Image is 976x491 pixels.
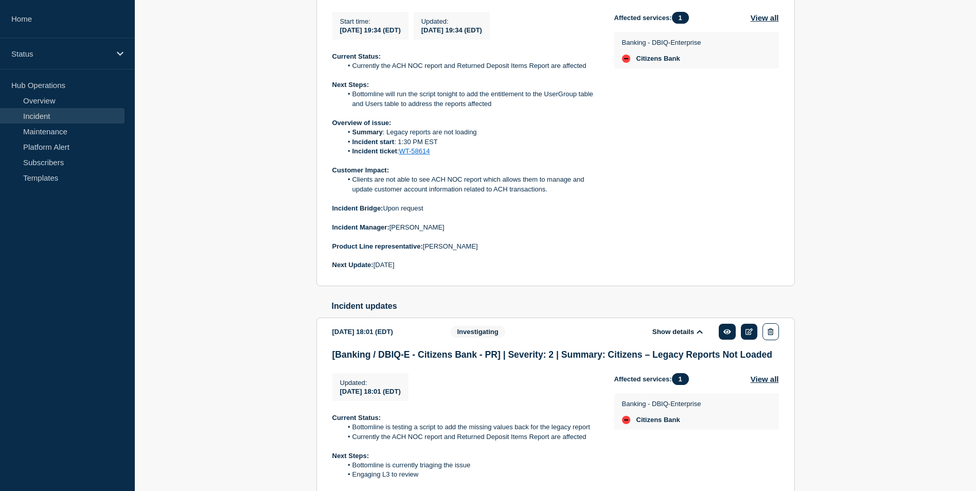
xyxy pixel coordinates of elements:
p: Banking - DBIQ-Enterprise [622,400,701,408]
strong: Next Steps: [332,452,369,460]
li: : 1:30 PM EST [342,137,598,147]
li: Clients are not able to see ACH NOC report which allows them to manage and update customer accoun... [342,175,598,194]
button: Show details [649,327,706,336]
li: Bottomline is testing a script to add the missing values back for the legacy report [342,423,598,432]
div: down [622,55,630,63]
button: View all [751,373,779,385]
span: Affected services: [614,12,694,24]
p: Updated : [421,17,482,25]
li: Currently the ACH NOC report and Returned Deposit Items Report are affected [342,432,598,442]
span: Citizens Bank [636,55,680,63]
a: WT-58614 [399,147,430,155]
strong: Product Line representative: [332,242,423,250]
strong: Summary [352,128,383,136]
p: Start time : [340,17,401,25]
p: [PERSON_NAME] [332,242,598,251]
strong: Incident Manager: [332,223,389,231]
span: Citizens Bank [636,416,680,424]
span: [DATE] 19:34 (EDT) [340,26,401,34]
li: Bottomline is currently triaging the issue [342,461,598,470]
li: Bottomline will run the script tonight to add the entitlement to the UserGroup table and Users ta... [342,90,598,109]
p: [DATE] [332,260,598,270]
li: : Legacy reports are not loading [342,128,598,137]
span: Affected services: [614,373,694,385]
li: Currently the ACH NOC report and Returned Deposit Items Report are affected [342,61,598,71]
span: 1 [672,373,689,385]
div: [DATE] 19:34 (EDT) [421,25,482,34]
button: View all [751,12,779,24]
li: Engaging L3 to review [342,470,598,479]
p: Banking - DBIQ-Enterprise [622,39,701,46]
p: Upon request [332,204,598,213]
p: Status [11,49,110,58]
span: 1 [672,12,689,24]
li: : [342,147,598,156]
strong: Overview of issue: [332,119,392,127]
strong: Current Status: [332,52,381,60]
strong: Next Steps: [332,81,369,89]
strong: Incident Bridge: [332,204,383,212]
strong: Current Status: [332,414,381,422]
p: Updated : [340,379,401,387]
strong: Next Update: [332,261,374,269]
h3: [Banking / DBIQ-E - Citizens Bank - PR] | Severity: 2 | Summary: Citizens – Legacy Reports Not Lo... [332,349,779,360]
h2: Incident updates [332,302,795,311]
strong: Customer Impact: [332,166,389,174]
strong: Incident ticket [352,147,397,155]
span: [DATE] 18:01 (EDT) [340,388,401,395]
span: Investigating [451,326,505,338]
div: [DATE] 18:01 (EDT) [332,323,435,340]
strong: Incident start [352,138,395,146]
div: down [622,416,630,424]
p: [PERSON_NAME] [332,223,598,232]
